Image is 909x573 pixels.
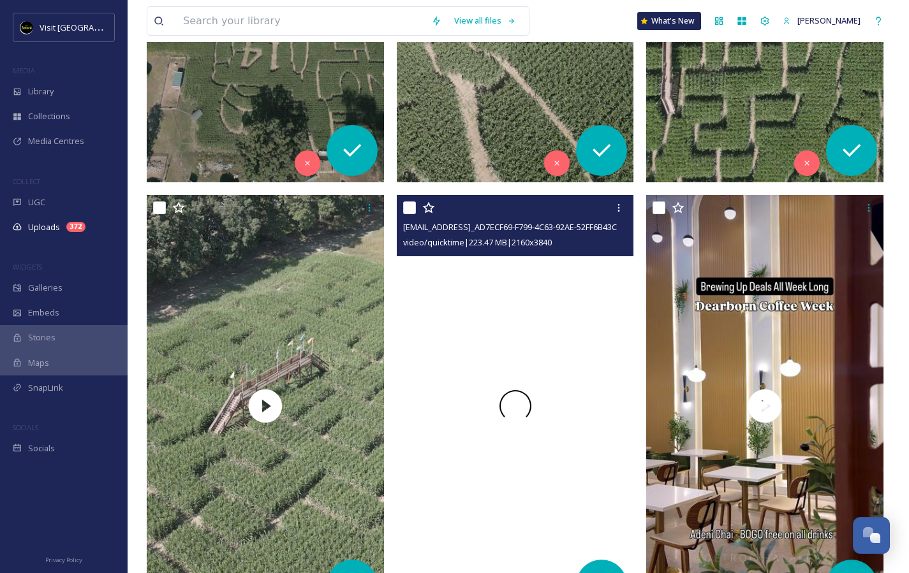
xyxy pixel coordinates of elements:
[45,551,82,567] a: Privacy Policy
[28,110,70,122] span: Collections
[177,7,425,35] input: Search your library
[13,262,42,272] span: WIDGETS
[20,21,33,34] img: VISIT%20DETROIT%20LOGO%20-%20BLACK%20BACKGROUND.png
[853,517,890,554] button: Open Chat
[28,357,49,369] span: Maps
[45,556,82,564] span: Privacy Policy
[13,423,38,432] span: SOCIALS
[448,8,522,33] a: View all files
[28,307,59,319] span: Embeds
[66,222,85,232] div: 372
[28,85,54,98] span: Library
[28,135,84,147] span: Media Centres
[776,8,867,33] a: [PERSON_NAME]
[28,382,63,394] span: SnapLink
[40,21,138,33] span: Visit [GEOGRAPHIC_DATA]
[797,15,861,26] span: [PERSON_NAME]
[28,221,60,233] span: Uploads
[28,331,55,344] span: Stories
[13,177,40,186] span: COLLECT
[28,282,63,294] span: Galleries
[28,442,55,454] span: Socials
[403,236,552,248] span: video/quicktime | 223.47 MB | 2160 x 3840
[28,196,45,208] span: UGC
[403,221,649,233] span: [EMAIL_ADDRESS]_AD7ECF69-F799-4C63-92AE-52FF6B43C7BC.mov
[637,12,701,30] a: What's New
[13,66,35,75] span: MEDIA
